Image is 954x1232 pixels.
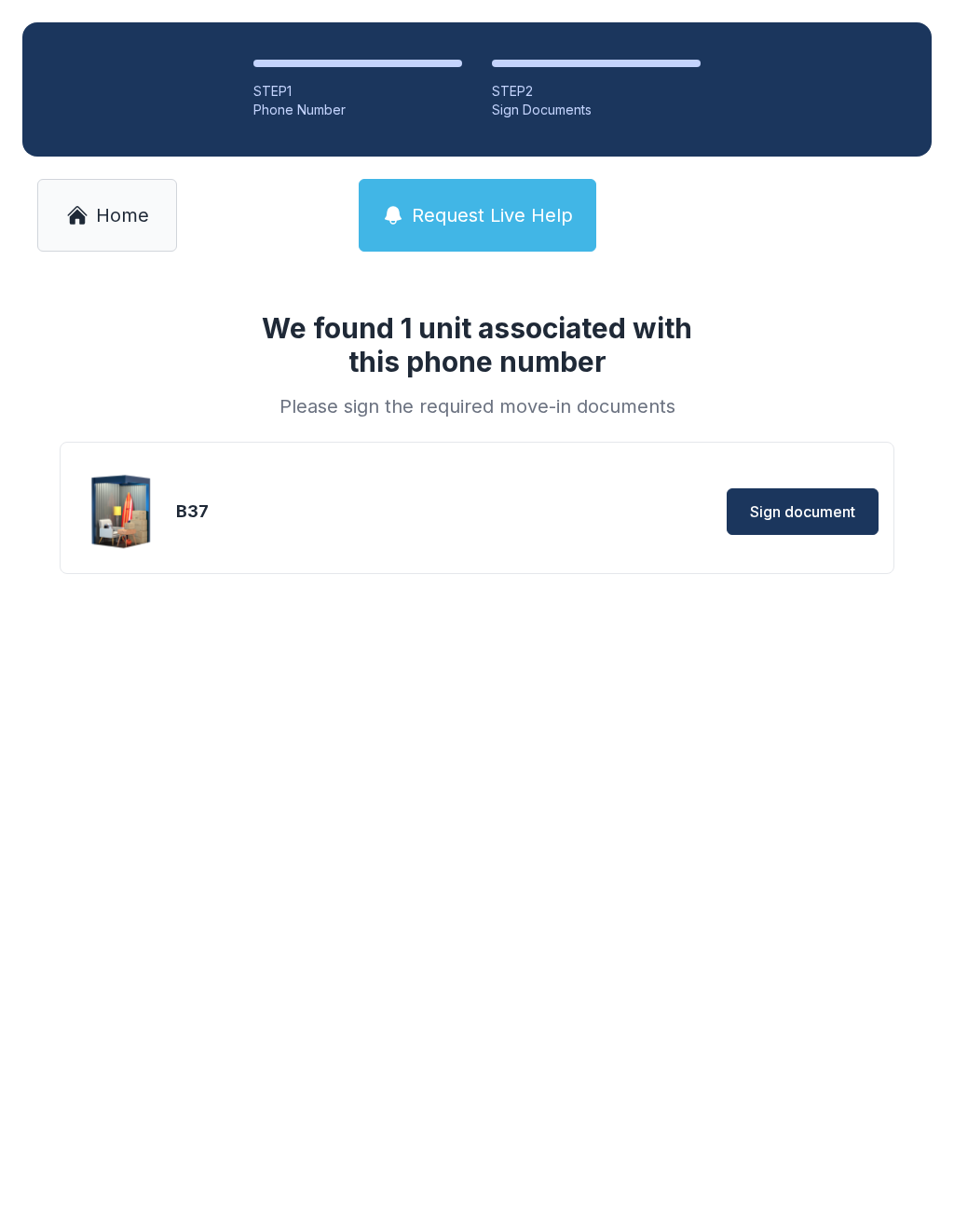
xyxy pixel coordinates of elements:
div: Sign Documents [492,101,701,119]
span: Home [96,202,149,228]
span: Request Live Help [412,202,573,228]
div: Please sign the required move-in documents [238,393,715,419]
span: Sign document [750,500,855,523]
div: B37 [176,499,545,525]
div: STEP 1 [253,82,462,101]
div: Phone Number [253,101,462,119]
div: STEP 2 [492,82,701,101]
h1: We found 1 unit associated with this phone number [238,311,715,378]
